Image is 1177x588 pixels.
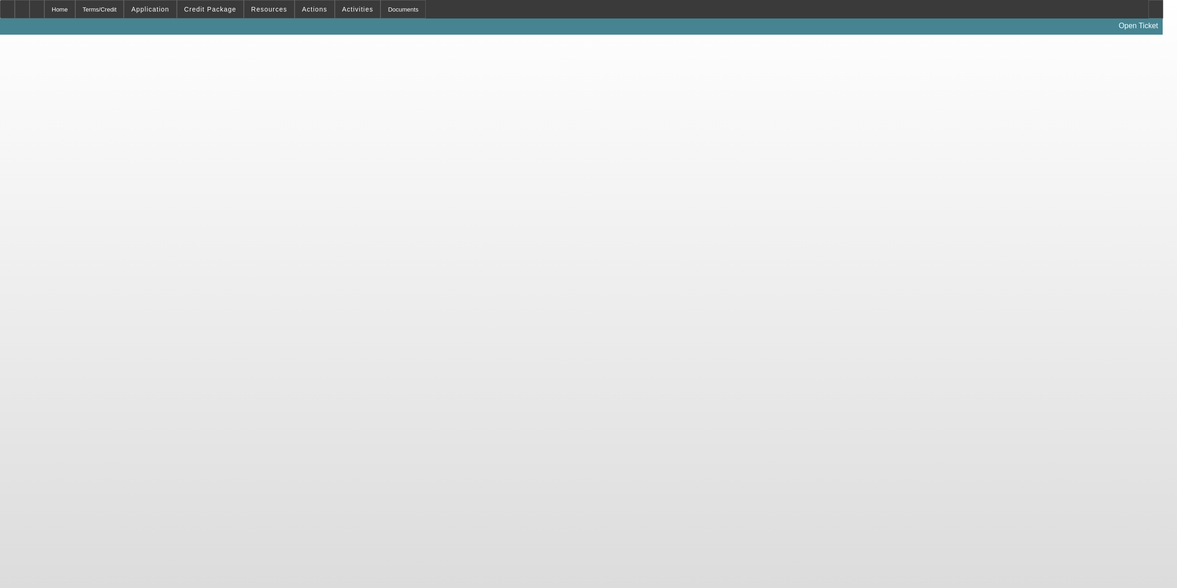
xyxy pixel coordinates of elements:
span: Resources [251,6,287,13]
a: Open Ticket [1115,18,1162,34]
span: Activities [342,6,374,13]
button: Resources [244,0,294,18]
span: Actions [302,6,327,13]
button: Application [124,0,176,18]
button: Actions [295,0,334,18]
button: Activities [335,0,380,18]
span: Credit Package [184,6,236,13]
span: Application [131,6,169,13]
button: Credit Package [177,0,243,18]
